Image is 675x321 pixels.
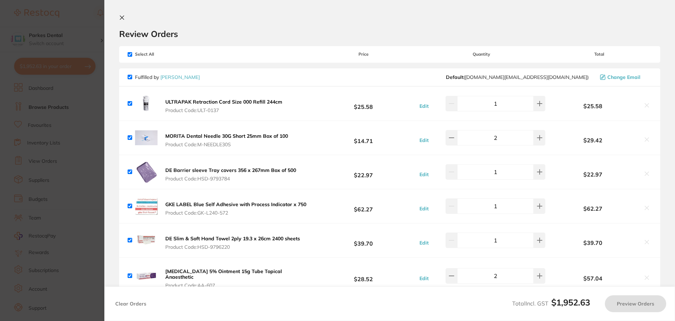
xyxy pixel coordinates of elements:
b: Default [446,74,464,80]
button: Edit [417,171,431,178]
button: MORITA Dental Needle 30G Short 25mm Box of 100 Product Code:M-NEEDLE30S [163,133,290,148]
b: MORITA Dental Needle 30G Short 25mm Box of 100 [165,133,288,139]
p: Fulfilled by [135,74,200,80]
b: $14.71 [311,131,416,144]
img: MTAxcWpneQ [135,92,158,115]
span: Product Code: M-NEEDLE30S [165,142,288,147]
b: ULTRAPAK Retraction Cord Size 000 Refill 244cm [165,99,282,105]
button: Change Email [598,74,652,80]
b: $57.04 [547,275,639,282]
button: Edit [417,205,431,212]
b: $39.70 [547,240,639,246]
button: Preview Orders [605,295,666,312]
button: Edit [417,103,431,109]
a: [PERSON_NAME] [160,74,200,80]
b: $39.70 [311,234,416,247]
b: $62.27 [311,199,416,212]
b: GKE LABEL Blue Self Adhesive with Process Indicator x 750 [165,201,306,208]
span: Product Code: AA-607 [165,283,309,288]
img: eGFqNnB6bA [135,195,158,217]
b: DE Barrier sleeve Tray covers 356 x 267mm Box of 500 [165,167,296,173]
b: $22.97 [547,171,639,178]
b: [MEDICAL_DATA] 5% Ointment 15g Tube Topical Anaesthetic [165,268,282,280]
b: $62.27 [547,205,639,212]
button: Clear Orders [113,295,148,312]
button: Edit [417,275,431,282]
span: Change Email [607,74,640,80]
b: $29.42 [547,137,639,143]
b: $1,952.63 [551,297,590,308]
span: Product Code: HSD-9793784 [165,176,296,181]
img: YXFpZjIwbg [135,126,158,149]
button: Edit [417,137,431,143]
span: Total Incl. GST [512,300,590,307]
button: DE Barrier sleeve Tray covers 356 x 267mm Box of 500 Product Code:HSD-9793784 [163,167,298,182]
b: $25.58 [547,103,639,109]
button: [MEDICAL_DATA] 5% Ointment 15g Tube Topical Anaesthetic Product Code:AA-607 [163,268,311,289]
span: Product Code: ULT-0137 [165,107,282,113]
b: $28.52 [311,269,416,282]
span: Select All [128,52,198,57]
span: Quantity [416,52,547,57]
b: $22.97 [311,165,416,178]
span: Product Code: GK-L240-572 [165,210,306,216]
button: GKE LABEL Blue Self Adhesive with Process Indicator x 750 Product Code:GK-L240-572 [163,201,308,216]
b: DE Slim & Soft Hand Towel 2ply 19.3 x 26cm 2400 sheets [165,235,300,242]
h2: Review Orders [119,29,660,39]
span: Total [547,52,652,57]
img: Y3EyOHl6NA [135,161,158,183]
img: Y2tjZDlxOA [135,229,158,252]
b: $25.58 [311,97,416,110]
span: customer.care@henryschein.com.au [446,74,589,80]
button: ULTRAPAK Retraction Cord Size 000 Refill 244cm Product Code:ULT-0137 [163,99,284,113]
button: Edit [417,240,431,246]
span: Price [311,52,416,57]
button: DE Slim & Soft Hand Towel 2ply 19.3 x 26cm 2400 sheets Product Code:HSD-9796220 [163,235,302,250]
img: d2hudzRrbg [135,265,158,287]
span: Product Code: HSD-9796220 [165,244,300,250]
